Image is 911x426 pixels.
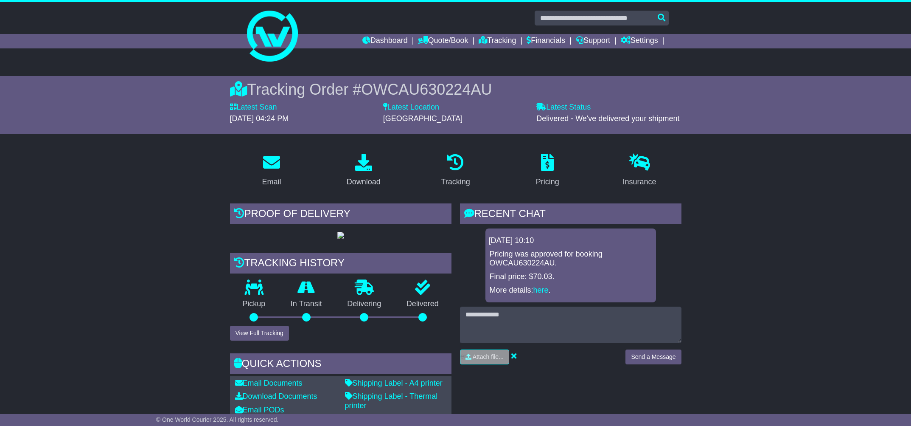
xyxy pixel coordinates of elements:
a: Tracking [479,34,516,48]
span: [GEOGRAPHIC_DATA] [383,114,463,123]
a: Support [576,34,610,48]
a: Settings [621,34,658,48]
p: More details: . [490,286,652,295]
label: Latest Location [383,103,439,112]
a: Dashboard [362,34,408,48]
a: Email [256,151,286,191]
div: Pricing [536,176,559,188]
div: Email [262,176,281,188]
a: Pricing [530,151,565,191]
a: Shipping Label - A4 printer [345,379,443,387]
a: Download [341,151,386,191]
span: © One World Courier 2025. All rights reserved. [156,416,279,423]
a: Shipping Label - Thermal printer [345,392,438,410]
a: Download Documents [235,392,317,401]
a: Quote/Book [418,34,468,48]
img: GetPodImage [337,232,344,239]
span: [DATE] 04:24 PM [230,114,289,123]
div: Quick Actions [230,353,451,376]
div: Tracking Order # [230,80,681,99]
button: Send a Message [625,350,681,364]
div: Tracking [441,176,470,188]
label: Latest Scan [230,103,277,112]
p: Final price: $70.03. [490,272,652,282]
a: here [533,286,549,294]
a: Financials [527,34,565,48]
span: OWCAU630224AU [361,81,492,98]
div: Tracking history [230,253,451,276]
p: Pickup [230,299,278,309]
div: RECENT CHAT [460,203,681,226]
button: View Full Tracking [230,326,289,341]
a: Insurance [617,151,662,191]
a: Email PODs [235,406,284,414]
p: Delivering [335,299,394,309]
div: [DATE] 10:10 [489,236,653,245]
p: In Transit [278,299,335,309]
label: Latest Status [536,103,591,112]
p: Pricing was approved for booking OWCAU630224AU. [490,250,652,268]
div: Insurance [623,176,656,188]
a: Tracking [435,151,475,191]
div: Download [347,176,381,188]
p: Delivered [394,299,451,309]
a: Email Documents [235,379,303,387]
div: Proof of Delivery [230,203,451,226]
span: Delivered - We've delivered your shipment [536,114,679,123]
